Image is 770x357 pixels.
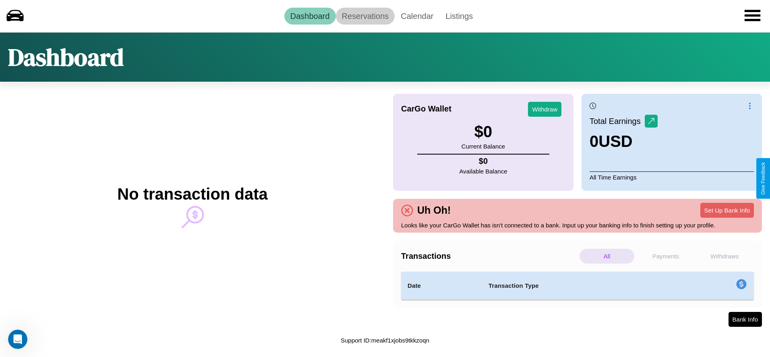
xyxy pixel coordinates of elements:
h4: Date [408,281,476,291]
h4: CarGo Wallet [401,104,451,113]
h4: Transactions [401,252,577,261]
iframe: Intercom live chat [8,330,27,349]
h4: Transaction Type [488,281,671,291]
p: Support ID: meakf1xjobs9tkkzoqn [341,335,429,346]
p: All Time Earnings [590,171,754,183]
a: Listings [439,8,479,25]
a: Calendar [395,8,439,25]
p: Withdraws [697,249,752,264]
p: Total Earnings [590,114,645,128]
h1: Dashboard [8,41,124,74]
h3: $ 0 [462,123,505,141]
button: Bank Info [729,312,762,327]
h4: Uh Oh! [413,204,455,216]
button: Withdraw [528,102,561,117]
p: Looks like your CarGo Wallet has isn't connected to a bank. Input up your banking info to finish ... [401,220,754,231]
div: Give Feedback [760,162,766,195]
table: simple table [401,272,754,300]
button: Set Up Bank Info [700,203,754,218]
p: Payments [638,249,693,264]
p: All [580,249,634,264]
h3: 0 USD [590,132,658,151]
p: Current Balance [462,141,505,152]
p: Available Balance [460,166,507,177]
h2: No transaction data [117,185,267,203]
h4: $ 0 [460,157,507,166]
a: Reservations [336,8,395,25]
a: Dashboard [284,8,336,25]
